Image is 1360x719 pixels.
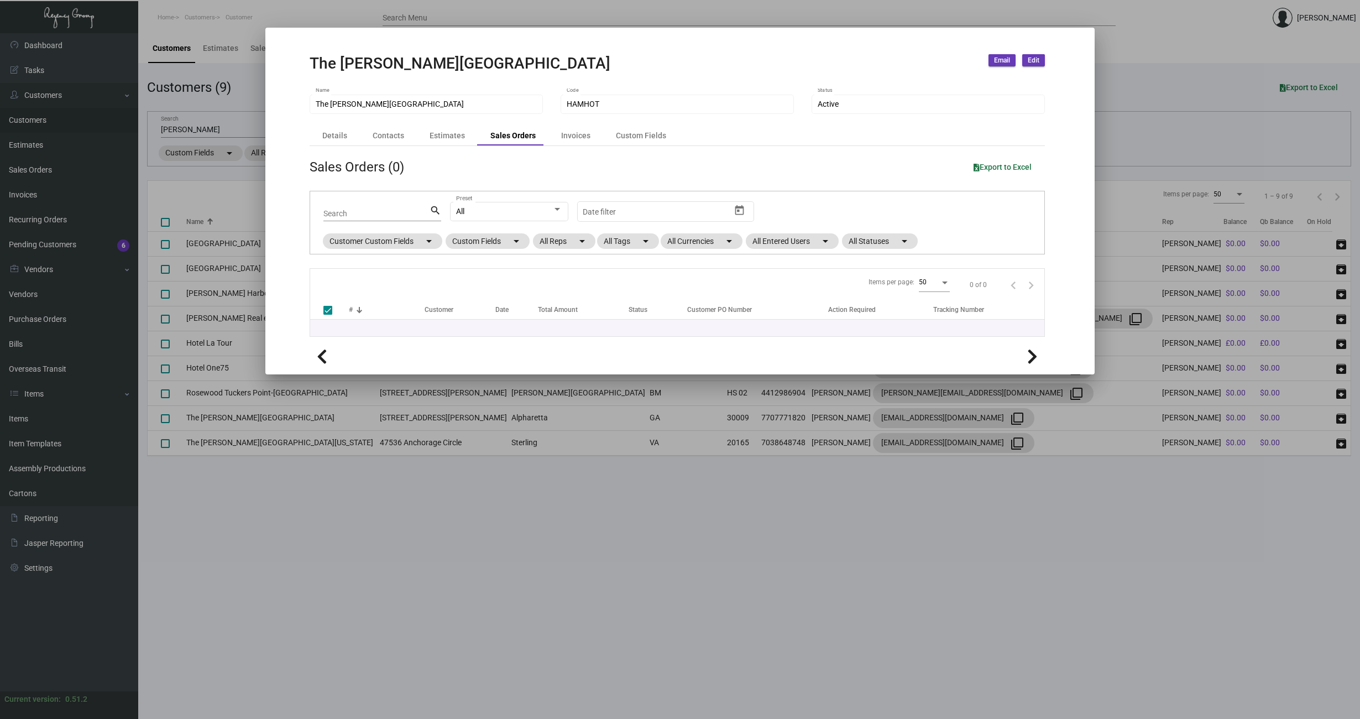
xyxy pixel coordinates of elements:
mat-icon: arrow_drop_down [422,235,436,248]
div: Action Required [828,305,876,315]
mat-icon: arrow_drop_down [819,235,832,248]
div: Customer [425,305,495,315]
div: Tracking Number [933,305,1044,315]
h2: The [PERSON_NAME][GEOGRAPHIC_DATA] [310,54,610,73]
mat-icon: arrow_drop_down [639,235,652,248]
div: Details [322,130,347,142]
div: Date [495,305,509,315]
mat-icon: arrow_drop_down [898,235,911,248]
div: Date [495,305,538,315]
mat-icon: arrow_drop_down [723,235,736,248]
div: Status [629,305,647,315]
span: Active [818,100,839,108]
input: Start date [583,207,617,216]
div: Status [629,305,681,315]
span: Edit [1028,56,1039,65]
mat-icon: arrow_drop_down [576,235,589,248]
div: Sales Orders (0) [310,157,404,177]
span: All [456,207,464,216]
mat-icon: search [430,204,441,217]
span: 50 [919,278,927,286]
mat-chip: All Entered Users [746,233,839,249]
div: # [349,305,425,315]
div: Total Amount [538,305,578,315]
div: Action Required [828,305,933,315]
mat-chip: All Tags [597,233,659,249]
div: Items per page: [869,277,914,287]
div: Current version: [4,694,61,705]
div: Invoices [561,130,590,142]
button: Export to Excel [965,157,1040,177]
mat-chip: All Currencies [661,233,742,249]
button: Open calendar [730,201,748,219]
div: Total Amount [538,305,629,315]
mat-chip: All Statuses [842,233,918,249]
button: Next page [1022,276,1040,294]
button: Edit [1022,54,1045,66]
mat-chip: All Reps [533,233,595,249]
span: Email [994,56,1010,65]
div: Estimates [430,130,465,142]
div: # [349,305,353,315]
div: Custom Fields [616,130,666,142]
mat-icon: arrow_drop_down [510,235,523,248]
div: Tracking Number [933,305,984,315]
span: Export to Excel [974,163,1032,171]
div: Contacts [373,130,404,142]
div: Customer [425,305,453,315]
div: Customer PO Number [687,305,828,315]
div: Sales Orders [490,130,536,142]
div: 0.51.2 [65,694,87,705]
button: Previous page [1005,276,1022,294]
mat-select: Items per page: [919,279,950,286]
div: 0 of 0 [970,280,987,290]
button: Email [988,54,1016,66]
input: End date [626,207,698,216]
mat-chip: Customer Custom Fields [323,233,442,249]
mat-chip: Custom Fields [446,233,530,249]
div: Customer PO Number [687,305,752,315]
